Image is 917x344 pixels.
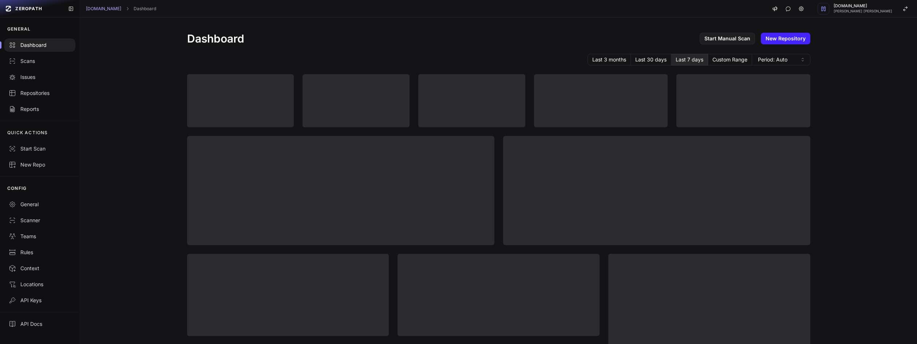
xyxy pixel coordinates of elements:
[708,54,752,65] button: Custom Range
[9,161,71,168] div: New Repo
[800,57,806,63] svg: caret sort,
[7,26,31,32] p: GENERAL
[9,265,71,272] div: Context
[700,33,755,44] a: Start Manual Scan
[9,201,71,208] div: General
[758,56,787,63] span: Period: Auto
[9,41,71,49] div: Dashboard
[9,217,71,224] div: Scanner
[134,6,156,12] a: Dashboard
[7,185,27,191] p: CONFIG
[86,6,121,12] a: [DOMAIN_NAME]
[9,297,71,304] div: API Keys
[671,54,708,65] button: Last 7 days
[9,145,71,152] div: Start Scan
[125,6,130,11] svg: chevron right,
[9,249,71,256] div: Rules
[631,54,671,65] button: Last 30 days
[7,130,48,136] p: QUICK ACTIONS
[86,6,156,12] nav: breadcrumb
[834,4,892,8] span: [DOMAIN_NAME]
[9,320,71,328] div: API Docs
[761,33,810,44] a: New Repository
[9,105,71,113] div: Reports
[9,233,71,240] div: Teams
[588,54,631,65] button: Last 3 months
[9,281,71,288] div: Locations
[9,89,71,97] div: Repositories
[834,9,892,13] span: [PERSON_NAME] [PERSON_NAME]
[187,32,244,45] h1: Dashboard
[9,73,71,81] div: Issues
[3,3,62,15] a: ZEROPATH
[15,6,42,12] span: ZEROPATH
[9,57,71,65] div: Scans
